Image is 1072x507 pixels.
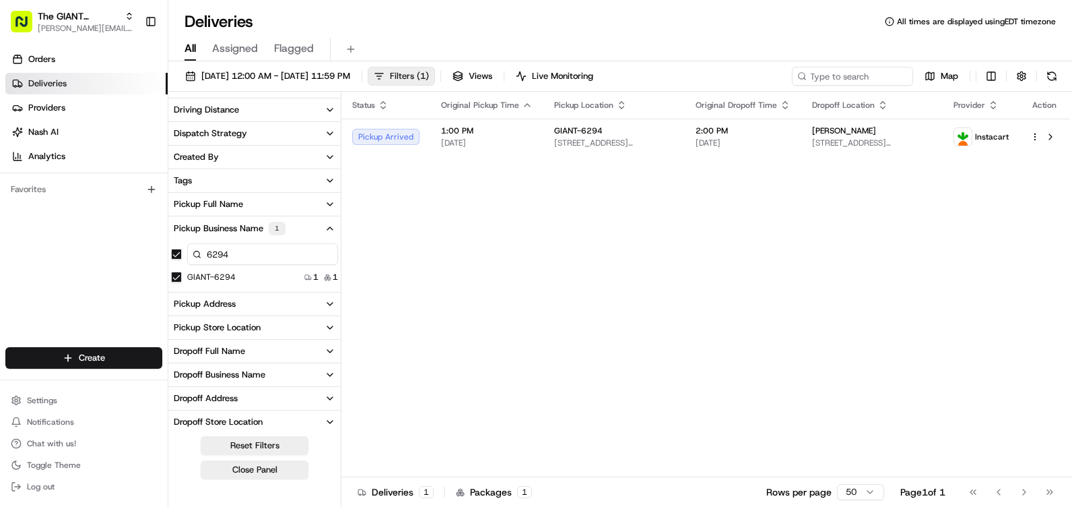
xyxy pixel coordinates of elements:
button: Refresh [1042,67,1061,86]
a: Orders [5,49,168,70]
div: Pickup Full Name [174,198,243,210]
span: Status [352,100,375,111]
button: Pickup Business Name1 [168,216,341,241]
img: profile_instacart_ahold_partner.png [954,128,972,146]
button: Log out [5,477,162,496]
span: Providers [28,102,65,114]
span: [DATE] 12:00 AM - [DATE] 11:59 PM [201,70,350,82]
input: Clear [35,87,222,101]
div: 💻 [114,197,125,208]
label: GIANT-6294 [187,272,236,282]
button: Chat with us! [5,434,162,453]
button: Tags [168,169,341,192]
span: ( 1 ) [417,70,429,82]
button: The GIANT Company [38,9,119,23]
span: [PERSON_NAME] [812,125,876,136]
button: Start new chat [229,133,245,149]
button: [DATE] 12:00 AM - [DATE] 11:59 PM [179,67,356,86]
div: Packages [456,485,532,499]
a: Providers [5,97,168,119]
span: Log out [27,481,55,492]
div: Pickup Business Name [174,222,286,235]
div: 1 [269,222,286,235]
button: Pickup Address [168,293,341,316]
span: Orders [28,53,55,65]
span: Pylon [134,229,163,239]
span: Live Monitoring [532,70,593,82]
button: Dropoff Address [168,387,341,410]
img: 1736555255976-a54dd68f-1ca7-489b-9aae-adbdc363a1c4 [13,129,38,153]
button: Pickup Store Location [168,316,341,339]
div: Dropoff Full Name [174,345,245,357]
span: [STREET_ADDRESS][PERSON_NAME] [554,138,674,148]
img: Nash [13,13,40,40]
div: We're available if you need us! [46,142,170,153]
button: Reset Filters [201,436,308,455]
a: Nash AI [5,121,168,143]
button: Pickup Full Name [168,193,341,216]
a: Analytics [5,146,168,167]
div: Favorites [5,179,162,200]
span: 1:00 PM [441,125,533,136]
input: Pickup Business Name [187,243,338,265]
button: Dropoff Business Name [168,363,341,386]
button: Notifications [5,413,162,431]
a: 💻API Documentation [108,190,222,214]
div: Pickup Address [174,298,236,310]
span: Filters [390,70,429,82]
button: Map [918,67,964,86]
p: Welcome 👋 [13,54,245,76]
div: Dropoff Business Name [174,369,265,381]
span: 1 [333,272,338,282]
span: [DATE] [696,138,791,148]
span: Pickup Location [554,100,613,111]
input: Type to search [792,67,913,86]
span: Deliveries [28,78,67,90]
button: Live Monitoring [510,67,599,86]
span: Create [79,352,105,364]
span: Views [469,70,492,82]
span: Analytics [28,150,65,162]
span: Chat with us! [27,438,76,449]
span: [STREET_ADDRESS][PERSON_NAME] [812,138,932,148]
span: GIANT-6294 [554,125,603,136]
span: Knowledge Base [27,196,103,209]
button: Dropoff Full Name [168,340,341,363]
div: Start new chat [46,129,221,142]
span: Dropoff Location [812,100,875,111]
a: Deliveries [5,73,168,94]
div: Deliveries [358,485,434,499]
span: API Documentation [127,196,216,209]
button: Views [446,67,498,86]
button: Dispatch Strategy [168,122,341,145]
span: Notifications [27,417,74,427]
div: 1 [419,486,434,498]
div: Dropoff Store Location [174,416,263,428]
div: Pickup Store Location [174,322,261,334]
div: Created By [174,151,219,163]
a: Powered byPylon [95,228,163,239]
span: Flagged [274,40,314,57]
a: 📗Knowledge Base [8,190,108,214]
button: Created By [168,146,341,169]
button: Create [5,347,162,369]
button: The GIANT Company[PERSON_NAME][EMAIL_ADDRESS][PERSON_NAME][DOMAIN_NAME] [5,5,139,38]
span: Assigned [212,40,258,57]
span: 2:00 PM [696,125,791,136]
div: 1 [517,486,532,498]
button: [PERSON_NAME][EMAIL_ADDRESS][PERSON_NAME][DOMAIN_NAME] [38,23,134,34]
div: Dropoff Address [174,392,238,405]
p: Rows per page [766,485,832,499]
div: Tags [174,175,192,187]
button: Settings [5,391,162,410]
span: Original Pickup Time [441,100,519,111]
span: 1 [313,272,319,282]
span: All times are displayed using EDT timezone [897,16,1056,27]
button: Driving Distance [168,98,341,121]
span: Provider [953,100,985,111]
div: Dispatch Strategy [174,127,247,140]
span: Toggle Theme [27,460,81,471]
div: 📗 [13,197,24,208]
